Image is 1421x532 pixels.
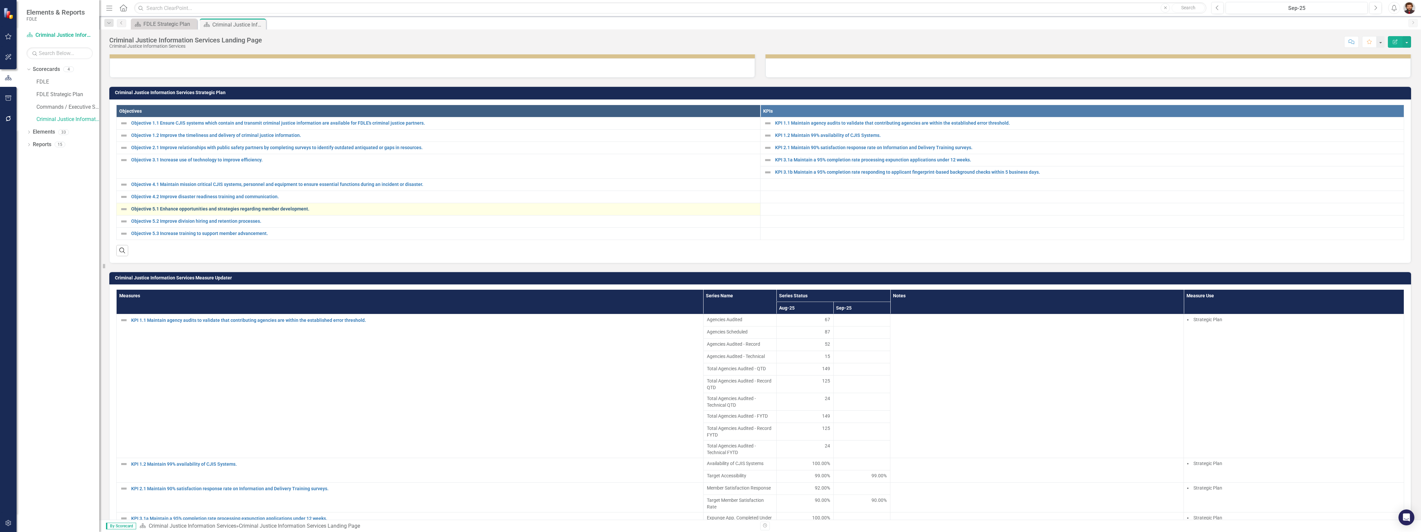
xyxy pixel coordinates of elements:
a: Criminal Justice Information Services [149,523,236,529]
td: Double-Click to Edit Right Click for Context Menu [117,191,761,203]
img: Not Defined [120,132,128,140]
td: Double-Click to Edit [703,339,776,351]
span: 90.00% [871,497,887,503]
td: Double-Click to Edit Right Click for Context Menu [117,203,761,215]
a: Objective 5.3 Increase training to support member advancement. [131,231,757,236]
span: Search [1181,5,1195,10]
a: Objective 1.1 Ensure CJIS systems which contain and transmit criminal justice information are ava... [131,121,757,126]
span: 100.00% [812,460,830,467]
span: 87 [825,328,830,335]
span: 99.00% [871,472,887,479]
span: Member Satisfaction Response [707,485,773,491]
span: Availability of CJIS Systems [707,460,773,467]
td: Double-Click to Edit [890,483,1184,512]
span: Total Agencies Audited - FYTD [707,413,773,419]
img: Not Defined [764,144,772,152]
span: Agencies Audited [707,316,773,323]
td: Double-Click to Edit [703,326,776,339]
td: Double-Click to Edit [833,326,890,339]
img: ClearPoint Strategy [3,8,15,19]
td: Double-Click to Edit [776,483,833,495]
a: KPI 3.1b Maintain a 95% completion rate responding to applicant fingerprint-based background chec... [775,170,1401,175]
span: 99.00% [815,472,830,479]
span: Target Accessibility [707,472,773,479]
div: Criminal Justice Information Services Landing Page [109,36,262,44]
td: Double-Click to Edit Right Click for Context Menu [117,215,761,227]
img: Not Defined [120,144,128,152]
span: Strategic Plan [1193,515,1222,520]
td: Double-Click to Edit Right Click for Context Menu [117,129,761,142]
td: Double-Click to Edit Right Click for Context Menu [117,142,761,154]
span: Agencies Scheduled [707,328,773,335]
h3: Criminal Justice Information Services Measure Updater [115,275,1408,280]
span: Elements & Reports [26,8,85,16]
td: Double-Click to Edit [776,458,833,470]
a: KPI 1.1 Maintain agency audits to validate that contributing agencies are within the established ... [775,121,1401,126]
td: Double-Click to Edit [776,351,833,363]
a: Objective 5.2 Improve division hiring and retention processes. [131,219,757,224]
td: Double-Click to Edit [890,458,1184,483]
img: Not Defined [120,119,128,127]
span: Total Agencies Audited - Record QTD [707,378,773,391]
span: 24 [825,443,830,449]
td: Double-Click to Edit [703,512,776,530]
img: Not Defined [120,316,128,324]
img: Not Defined [120,460,128,468]
div: Criminal Justice Information Services [109,44,262,49]
a: Objective 5.1 Enhance opportunities and strategies regarding member development. [131,207,757,211]
a: Reports [33,141,51,148]
td: Double-Click to Edit [1184,458,1404,483]
td: Double-Click to Edit [833,512,890,530]
span: Agencies Audited - Record [707,341,773,347]
td: Double-Click to Edit Right Click for Context Menu [117,117,761,129]
a: FDLE Strategic Plan [132,20,195,28]
a: Objective 4.2 Improve disaster readiness training and communication. [131,194,757,199]
td: Double-Click to Edit Right Click for Context Menu [760,129,1404,142]
a: Criminal Justice Information Services [36,116,99,123]
a: KPI 1.2 Maintain 99% availability of CJIS Systems. [775,133,1401,138]
td: Double-Click to Edit [833,351,890,363]
img: Not Defined [764,119,772,127]
span: 100.00% [812,514,830,521]
td: Double-Click to Edit [833,483,890,495]
img: Not Defined [120,156,128,164]
td: Double-Click to Edit [776,512,833,530]
div: Criminal Justice Information Services Landing Page [239,523,360,529]
td: Double-Click to Edit Right Click for Context Menu [117,227,761,240]
td: Double-Click to Edit [833,339,890,351]
a: KPI 1.2 Maintain 99% availability of CJIS Systems. [131,462,700,467]
span: By Scorecard [106,523,136,529]
td: Double-Click to Edit Right Click for Context Menu [760,154,1404,166]
img: Not Defined [764,156,772,164]
td: Double-Click to Edit Right Click for Context Menu [117,458,704,483]
img: Christopher Kenworthy [1403,2,1415,14]
a: FDLE Strategic Plan [36,91,99,98]
td: Double-Click to Edit Right Click for Context Menu [117,154,761,178]
div: Sep-25 [1228,4,1365,12]
span: Total Agencies Audited - Technical FYTD [707,443,773,456]
span: 67 [825,316,830,323]
a: KPI 3.1a Maintain a 95% completion rate processing expunction applications under 12 weeks. [131,516,700,521]
td: Double-Click to Edit [703,458,776,470]
img: Not Defined [120,230,128,238]
a: Scorecards [33,66,60,73]
a: Objective 1.2 Improve the timeliness and delivery of criminal justice information. [131,133,757,138]
div: FDLE Strategic Plan [143,20,195,28]
img: Not Defined [120,217,128,225]
a: KPI 1.1 Maintain agency audits to validate that contributing agencies are within the established ... [131,318,700,323]
td: Double-Click to Edit [776,314,833,326]
a: KPI 3.1a Maintain a 95% completion rate processing expunction applications under 12 weeks. [775,157,1401,162]
img: Not Defined [764,132,772,140]
h3: Criminal Justice Information Services Strategic Plan [115,90,1408,95]
input: Search Below... [26,47,93,59]
span: Strategic Plan [1193,317,1222,322]
a: Objective 4.1 Maintain mission critical CJIS systems, personnel and equipment to ensure essential... [131,182,757,187]
input: Search ClearPoint... [134,2,1206,14]
div: 4 [63,67,74,72]
td: Double-Click to Edit [833,458,890,470]
a: FDLE [36,78,99,86]
a: KPI 2.1 Maintain 90% satisfaction response rate on Information and Delivery Training surveys. [775,145,1401,150]
span: Strategic Plan [1193,461,1222,466]
span: 24 [825,395,830,402]
td: Double-Click to Edit Right Click for Context Menu [117,483,704,512]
